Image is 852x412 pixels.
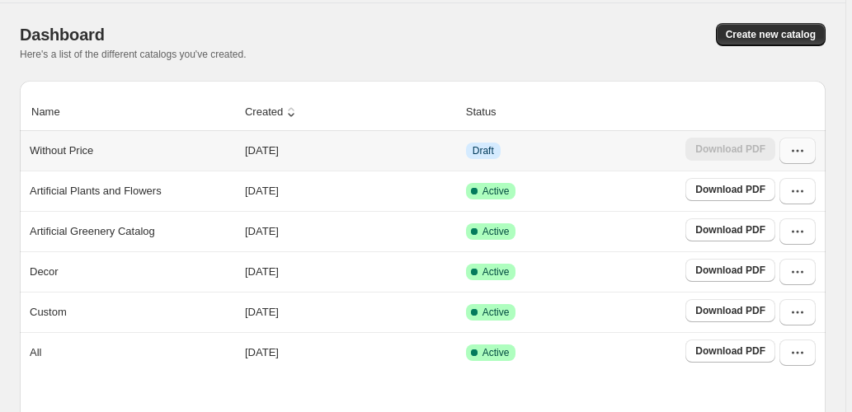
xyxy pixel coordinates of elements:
[482,265,510,279] span: Active
[30,223,155,240] p: Artificial Greenery Catalog
[685,218,775,241] a: Download PDF
[685,178,775,201] a: Download PDF
[482,225,510,238] span: Active
[240,332,461,372] td: [DATE]
[30,304,67,321] p: Custom
[30,183,162,199] p: Artificial Plants and Flowers
[240,131,461,171] td: [DATE]
[30,264,59,280] p: Decor
[473,144,494,157] span: Draft
[695,183,765,196] span: Download PDF
[242,96,302,128] button: Created
[685,339,775,363] a: Download PDF
[716,23,826,46] button: Create new catalog
[240,171,461,211] td: [DATE]
[685,299,775,322] a: Download PDF
[482,185,510,198] span: Active
[482,346,510,359] span: Active
[695,223,765,236] span: Download PDF
[20,49,247,60] span: Here's a list of the different catalogs you've created.
[240,292,461,332] td: [DATE]
[29,96,79,128] button: Name
[695,304,765,317] span: Download PDF
[30,344,41,361] p: All
[695,344,765,358] span: Download PDF
[726,28,816,41] span: Create new catalog
[240,251,461,292] td: [DATE]
[464,96,515,128] button: Status
[685,259,775,282] a: Download PDF
[240,211,461,251] td: [DATE]
[695,264,765,277] span: Download PDF
[482,306,510,319] span: Active
[30,143,93,159] p: Without Price
[20,26,105,44] span: Dashboard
